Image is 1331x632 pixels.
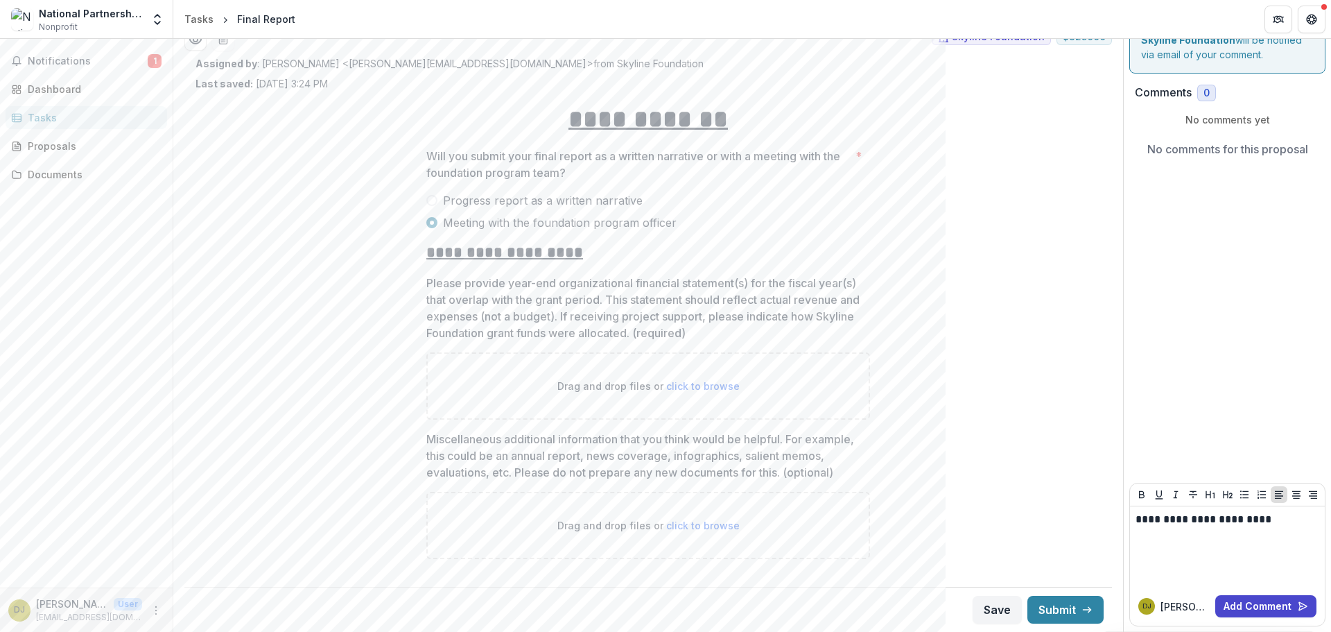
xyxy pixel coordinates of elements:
[195,58,257,69] strong: Assigned by
[195,56,1101,71] p: : [PERSON_NAME] <[PERSON_NAME][EMAIL_ADDRESS][DOMAIN_NAME]> from Skyline Foundation
[1298,6,1325,33] button: Get Help
[1305,486,1321,503] button: Align Right
[237,12,295,26] div: Final Report
[1027,596,1104,624] button: Submit
[426,148,850,181] p: Will you submit your final report as a written narrative or with a meeting with the foundation pr...
[14,606,25,615] div: Danielle Hosein Johnson
[1215,595,1316,617] button: Add Comment
[1142,603,1151,610] div: Danielle Hosein Johnson
[1264,6,1292,33] button: Partners
[28,139,156,153] div: Proposals
[28,82,156,96] div: Dashboard
[1135,112,1320,127] p: No comments yet
[973,596,1022,624] button: Save
[1160,599,1210,614] p: [PERSON_NAME]
[426,431,862,481] p: Miscellaneous additional information that you think would be helpful. For example, this could be ...
[28,110,156,125] div: Tasks
[426,275,862,341] p: Please provide year-end organizational financial statement(s) for the fiscal year(s) that overlap...
[6,50,167,72] button: Notifications1
[6,135,167,157] a: Proposals
[1147,141,1308,157] p: No comments for this proposal
[666,520,740,531] span: click to browse
[1203,87,1210,99] span: 0
[114,598,142,610] p: User
[6,163,167,186] a: Documents
[6,78,167,101] a: Dashboard
[666,380,740,392] span: click to browse
[1236,486,1253,503] button: Bullet List
[443,214,677,231] span: Meeting with the foundation program officer
[6,106,167,129] a: Tasks
[148,602,164,619] button: More
[1185,486,1201,503] button: Strike
[184,28,207,51] button: Preview 6d7efc24-7764-4cd5-98ec-f60c282bddca.pdf
[28,167,156,182] div: Documents
[1219,486,1236,503] button: Heading 2
[1167,486,1184,503] button: Italicize
[148,54,162,68] span: 1
[1253,486,1270,503] button: Ordered List
[443,192,643,209] span: Progress report as a written narrative
[179,9,301,29] nav: breadcrumb
[1141,34,1235,46] strong: Skyline Foundation
[179,9,219,29] a: Tasks
[557,379,740,393] p: Drag and drop files or
[1133,486,1150,503] button: Bold
[1151,486,1167,503] button: Underline
[148,6,167,33] button: Open entity switcher
[1202,486,1219,503] button: Heading 1
[36,611,142,624] p: [EMAIL_ADDRESS][DOMAIN_NAME]
[11,8,33,31] img: National Partnership for Women & Families
[36,597,108,611] p: [PERSON_NAME]
[39,21,78,33] span: Nonprofit
[195,78,253,89] strong: Last saved:
[1135,86,1192,99] h2: Comments
[557,518,740,533] p: Drag and drop files or
[1288,486,1305,503] button: Align Center
[195,76,328,91] p: [DATE] 3:24 PM
[212,28,234,51] button: download-word-button
[1271,486,1287,503] button: Align Left
[184,12,214,26] div: Tasks
[39,6,142,21] div: National Partnership for Women & Families
[28,55,148,67] span: Notifications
